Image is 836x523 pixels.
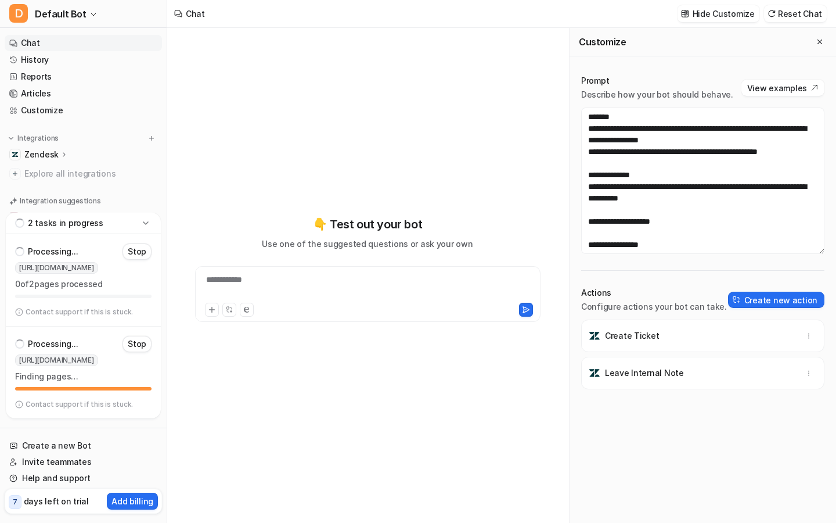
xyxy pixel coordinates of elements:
[5,85,162,102] a: Articles
[15,278,152,290] p: 0 of 2 pages processed
[5,52,162,68] a: History
[5,35,162,51] a: Chat
[262,238,473,250] p: Use one of the suggested questions or ask your own
[122,243,152,260] button: Stop
[581,301,727,313] p: Configure actions your bot can take.
[26,400,133,409] p: Contact support if this is stuck.
[28,217,103,229] p: 2 tasks in progress
[17,134,59,143] p: Integrations
[767,9,776,18] img: reset
[5,209,162,227] button: Add a websiteAdd a website
[5,132,62,144] button: Integrations
[5,454,162,470] a: Invite teammates
[24,164,157,183] span: Explore all integrations
[5,102,162,119] a: Customize
[581,75,733,87] p: Prompt
[5,470,162,486] a: Help and support
[28,246,78,257] p: Processing...
[605,330,659,342] p: Create Ticket
[579,36,626,48] h2: Customize
[35,6,87,22] span: Default Bot
[313,216,422,233] p: 👇 Test out your bot
[764,5,827,22] button: Reset Chat
[107,493,158,510] button: Add billing
[589,367,600,379] img: Leave Internal Note icon
[581,287,727,299] p: Actions
[728,292,824,308] button: Create new action
[147,134,156,142] img: menu_add.svg
[15,371,152,382] p: Finding pages…
[605,367,684,379] p: Leave Internal Note
[693,8,755,20] p: Hide Customize
[26,307,133,317] p: Contact support if this is stuck.
[13,497,17,507] p: 7
[733,296,741,304] img: create-action-icon.svg
[678,5,759,22] button: Hide Customize
[20,196,100,206] p: Integration suggestions
[9,4,28,23] span: D
[5,438,162,454] a: Create a new Bot
[15,354,98,366] span: [URL][DOMAIN_NAME]
[581,89,733,101] p: Describe how your bot should behave.
[111,495,153,507] p: Add billing
[128,246,146,257] p: Stop
[9,168,21,180] img: explore all integrations
[681,9,689,18] img: customize
[5,69,162,85] a: Reports
[813,35,827,49] button: Close flyout
[5,166,162,182] a: Explore all integrations
[122,336,152,352] button: Stop
[741,80,824,96] button: View examples
[589,330,600,342] img: Create Ticket icon
[24,149,59,160] p: Zendesk
[7,134,15,142] img: expand menu
[15,262,98,274] span: [URL][DOMAIN_NAME]
[186,8,205,20] div: Chat
[24,495,89,507] p: days left on trial
[12,151,19,158] img: Zendesk
[28,338,78,350] p: Processing...
[128,338,146,350] p: Stop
